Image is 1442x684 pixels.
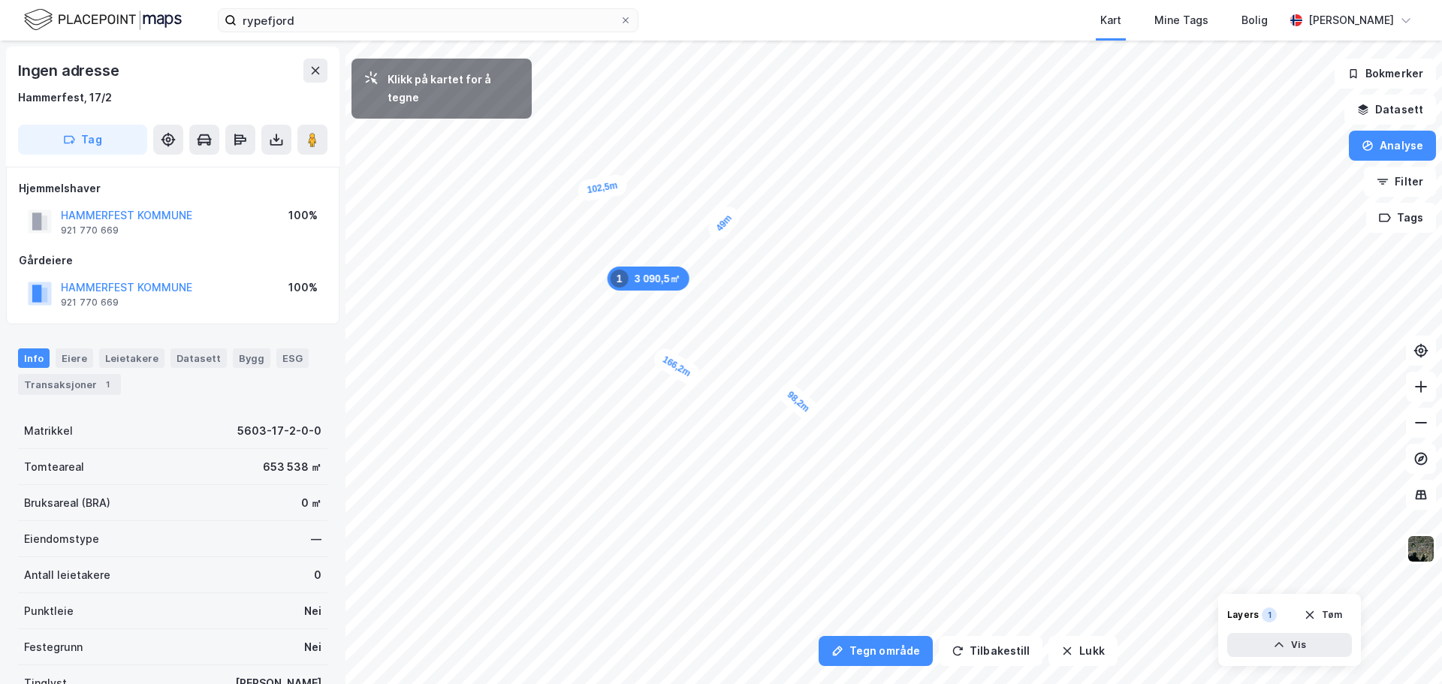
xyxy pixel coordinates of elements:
[24,494,110,512] div: Bruksareal (BRA)
[1241,11,1268,29] div: Bolig
[1364,167,1436,197] button: Filter
[288,279,318,297] div: 100%
[19,179,327,197] div: Hjemmelshaver
[24,566,110,584] div: Antall leietakere
[276,348,309,368] div: ESG
[1294,603,1352,627] button: Tøm
[1349,131,1436,161] button: Analyse
[704,203,744,244] div: Map marker
[1227,609,1259,621] div: Layers
[819,636,933,666] button: Tegn område
[18,59,122,83] div: Ingen adresse
[1367,612,1442,684] div: Kontrollprogram for chat
[18,89,112,107] div: Hammerfest, 17/2
[775,379,822,423] div: Map marker
[314,566,321,584] div: 0
[24,422,73,440] div: Matrikkel
[1048,636,1117,666] button: Lukk
[304,602,321,620] div: Nei
[170,348,227,368] div: Datasett
[304,638,321,656] div: Nei
[608,267,689,291] div: Map marker
[24,7,182,33] img: logo.f888ab2527a4732fd821a326f86c7f29.svg
[61,224,119,237] div: 921 770 669
[311,530,321,548] div: —
[24,530,99,548] div: Eiendomstype
[388,71,520,107] div: Klikk på kartet for å tegne
[237,422,321,440] div: 5603-17-2-0-0
[611,270,629,288] div: 1
[24,638,83,656] div: Festegrunn
[237,9,620,32] input: Søk på adresse, matrikkel, gårdeiere, leietakere eller personer
[301,494,321,512] div: 0 ㎡
[263,458,321,476] div: 653 538 ㎡
[100,377,115,392] div: 1
[1227,633,1352,657] button: Vis
[18,348,50,368] div: Info
[1335,59,1436,89] button: Bokmerker
[19,252,327,270] div: Gårdeiere
[1367,612,1442,684] iframe: Chat Widget
[1366,203,1436,233] button: Tags
[99,348,164,368] div: Leietakere
[24,458,84,476] div: Tomteareal
[56,348,93,368] div: Eiere
[24,602,74,620] div: Punktleie
[288,206,318,224] div: 100%
[61,297,119,309] div: 921 770 669
[1100,11,1121,29] div: Kart
[577,173,628,202] div: Map marker
[18,374,121,395] div: Transaksjoner
[650,345,703,387] div: Map marker
[1344,95,1436,125] button: Datasett
[939,636,1042,666] button: Tilbakestill
[1407,535,1435,563] img: 9k=
[1154,11,1208,29] div: Mine Tags
[18,125,147,155] button: Tag
[233,348,270,368] div: Bygg
[1262,607,1277,622] div: 1
[1308,11,1394,29] div: [PERSON_NAME]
